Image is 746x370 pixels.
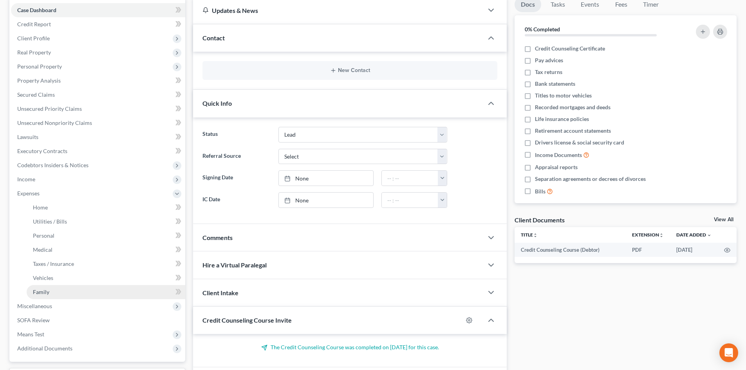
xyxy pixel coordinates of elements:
span: Credit Counseling Course Invite [202,316,292,324]
span: Family [33,289,49,295]
span: Miscellaneous [17,303,52,309]
span: Bills [535,188,546,195]
span: Case Dashboard [17,7,56,13]
span: Client Intake [202,289,238,296]
span: Utilities / Bills [33,218,67,225]
label: IC Date [199,192,274,208]
span: Credit Report [17,21,51,27]
span: Income [17,176,35,182]
span: Retirement account statements [535,127,611,135]
span: Personal [33,232,54,239]
span: Titles to motor vehicles [535,92,592,99]
span: Pay advices [535,56,563,64]
a: Vehicles [27,271,185,285]
span: Recorded mortgages and deeds [535,103,611,111]
span: Home [33,204,48,211]
span: Secured Claims [17,91,55,98]
span: Quick Info [202,99,232,107]
span: Vehicles [33,274,53,281]
span: Unsecured Nonpriority Claims [17,119,92,126]
span: Contact [202,34,225,42]
a: Unsecured Nonpriority Claims [11,116,185,130]
label: Status [199,127,274,143]
input: -- : -- [382,171,438,186]
a: Family [27,285,185,299]
span: Hire a Virtual Paralegal [202,261,267,269]
a: Personal [27,229,185,243]
span: Expenses [17,190,40,197]
div: Updates & News [202,6,474,14]
a: Property Analysis [11,74,185,88]
span: Income Documents [535,151,582,159]
span: Additional Documents [17,345,72,352]
a: Executory Contracts [11,144,185,158]
a: Extensionunfold_more [632,232,664,238]
span: Client Profile [17,35,50,42]
span: Codebtors Insiders & Notices [17,162,89,168]
span: Drivers license & social security card [535,139,624,146]
a: Lawsuits [11,130,185,144]
a: Credit Report [11,17,185,31]
i: expand_more [707,233,712,238]
a: View All [714,217,733,222]
td: PDF [626,243,670,257]
button: New Contact [209,67,491,74]
a: Unsecured Priority Claims [11,102,185,116]
i: unfold_more [533,233,538,238]
span: Personal Property [17,63,62,70]
a: Secured Claims [11,88,185,102]
span: Executory Contracts [17,148,67,154]
a: Medical [27,243,185,257]
span: Unsecured Priority Claims [17,105,82,112]
label: Signing Date [199,170,274,186]
div: Open Intercom Messenger [719,343,738,362]
span: Appraisal reports [535,163,578,171]
span: Life insurance policies [535,115,589,123]
a: Taxes / Insurance [27,257,185,271]
div: Client Documents [515,216,565,224]
span: Comments [202,234,233,241]
span: Real Property [17,49,51,56]
span: SOFA Review [17,317,50,323]
strong: 0% Completed [525,26,560,32]
span: Means Test [17,331,44,338]
a: None [279,193,373,208]
span: Bank statements [535,80,575,88]
a: Date Added expand_more [676,232,712,238]
a: Case Dashboard [11,3,185,17]
input: -- : -- [382,193,438,208]
i: unfold_more [659,233,664,238]
a: Titleunfold_more [521,232,538,238]
span: Separation agreements or decrees of divorces [535,175,646,183]
a: Utilities / Bills [27,215,185,229]
td: Credit Counseling Course (Debtor) [515,243,626,257]
label: Referral Source [199,149,274,164]
span: Credit Counseling Certificate [535,45,605,52]
span: Property Analysis [17,77,61,84]
span: Medical [33,246,52,253]
a: None [279,171,373,186]
a: Home [27,200,185,215]
td: [DATE] [670,243,718,257]
span: Lawsuits [17,134,38,140]
span: Tax returns [535,68,562,76]
span: Taxes / Insurance [33,260,74,267]
p: The Credit Counseling Course was completed on [DATE] for this case. [202,343,497,351]
a: SOFA Review [11,313,185,327]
